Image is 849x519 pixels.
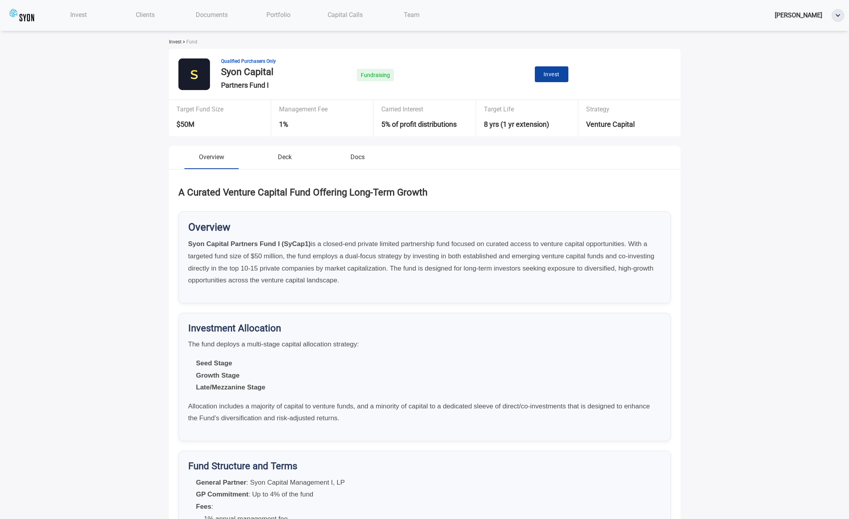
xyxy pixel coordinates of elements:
[196,479,247,486] strong: General Partner
[188,238,661,286] p: is a closed-end private limited partnership fund focused on curated access to venture capital opp...
[196,477,661,489] li: : Syon Capital Management I, LP
[196,491,249,498] strong: GP Commitment
[196,11,228,19] span: Documents
[248,152,321,168] button: Deck
[9,8,34,23] img: syoncap.png
[45,7,112,23] a: Invest
[188,401,661,425] p: Allocation includes a majority of capital to venture funds, and a minority of capital to a dedica...
[266,11,290,19] span: Portfolio
[136,11,155,19] span: Clients
[321,152,394,168] button: Docs
[175,152,248,168] button: Overview
[196,489,661,501] li: : Up to 4% of the fund
[183,41,185,43] img: sidearrow
[221,65,322,80] div: Syon Capital
[188,221,661,233] h2: Overview
[196,384,266,391] strong: Late/Mezzanine Stage
[188,461,661,472] h3: Fund Structure and Terms
[279,119,349,133] div: 1%
[221,80,322,91] div: Partners Fund I
[312,7,379,23] a: Capital Calls
[328,11,363,19] span: Capital Calls
[535,66,568,83] button: Invest
[178,7,245,23] a: Documents
[188,338,661,351] p: The fund deploys a multi-stage capital allocation strategy:
[381,119,482,133] div: 5% of profit distributions
[196,503,212,510] strong: Fees
[544,70,560,79] span: Invest
[196,359,232,367] strong: Seed Stage
[357,67,394,83] div: Fundraising
[832,9,844,21] img: ellipse
[484,103,584,119] div: Target Life
[188,240,311,248] strong: Syon Capital Partners Fund I (SyCap1)
[196,372,240,379] strong: Growth Stage
[381,103,482,119] div: Carried Interest
[586,119,671,133] div: Venture Capital
[185,39,197,45] span: Fund
[188,323,661,334] h3: Investment Allocation
[245,7,312,23] a: Portfolio
[484,119,584,133] div: 8 yrs (1 yr extension)
[775,11,822,19] span: [PERSON_NAME]
[176,119,254,133] div: $50M
[378,7,445,23] a: Team
[586,103,671,119] div: Strategy
[404,11,420,19] span: Team
[279,103,349,119] div: Management Fee
[176,103,254,119] div: Target Fund Size
[178,58,210,90] img: thamesville
[178,185,671,200] div: A Curated Venture Capital Fund Offering Long-Term Growth
[112,7,179,23] a: Clients
[70,11,87,19] span: Invest
[221,58,322,65] div: Qualified Purchasers Only
[832,9,844,22] button: ellipse
[169,39,182,45] span: Invest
